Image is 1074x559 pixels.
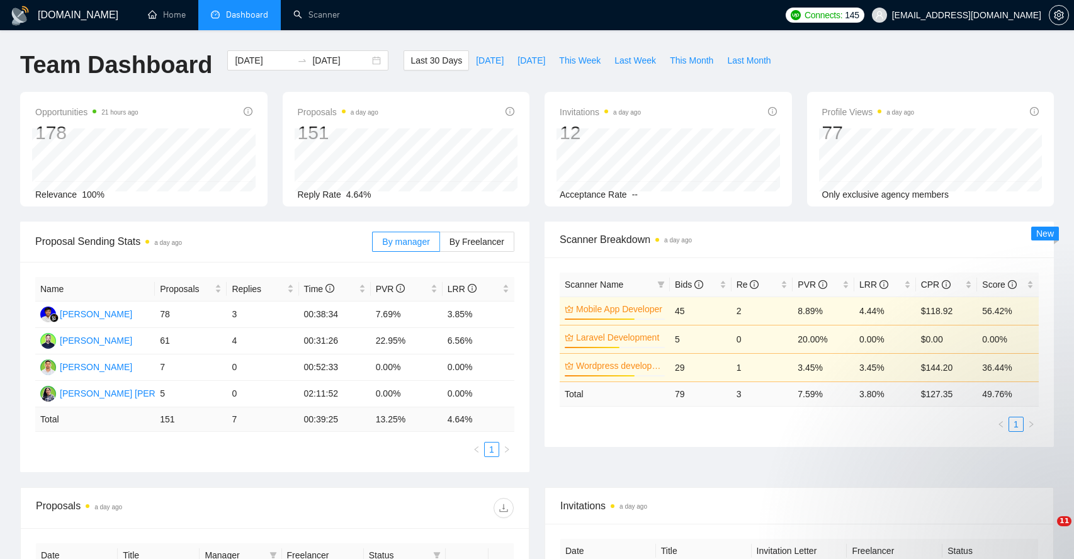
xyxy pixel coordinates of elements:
span: download [494,503,513,513]
li: 1 [1009,417,1024,432]
li: 1 [484,442,499,457]
span: Time [304,284,334,294]
span: info-circle [506,107,514,116]
div: 77 [822,121,915,145]
span: info-circle [325,284,334,293]
td: 0 [227,354,298,381]
button: left [993,417,1009,432]
li: Previous Page [469,442,484,457]
td: 7 [155,354,227,381]
span: Bids [675,279,703,290]
span: Scanner Name [565,279,623,290]
input: End date [312,54,370,67]
td: 0.00% [443,354,514,381]
td: 4.44% [854,296,916,325]
span: Proposals [160,282,212,296]
button: left [469,442,484,457]
span: 11 [1057,516,1071,526]
img: gigradar-bm.png [50,313,59,322]
span: [DATE] [517,54,545,67]
span: Scanner Breakdown [560,232,1039,247]
img: SK [40,333,56,349]
button: download [494,498,514,518]
span: Only exclusive agency members [822,189,949,200]
a: Wordpress development [576,359,662,373]
span: LRR [859,279,888,290]
a: searchScanner [293,9,340,20]
div: [PERSON_NAME] [60,360,132,374]
a: Mobile App Developer [576,302,662,316]
td: 36.44% [977,353,1039,381]
td: 0 [227,381,298,407]
span: info-circle [694,280,703,289]
button: [DATE] [469,50,511,71]
td: 4.64 % [443,407,514,432]
span: filter [269,551,277,559]
span: LRR [448,284,477,294]
td: 78 [155,302,227,328]
td: 0.00% [443,381,514,407]
button: This Month [663,50,720,71]
span: info-circle [818,280,827,289]
span: New [1036,229,1054,239]
td: 45 [670,296,732,325]
button: right [499,442,514,457]
span: info-circle [879,280,888,289]
span: Last Week [614,54,656,67]
span: info-circle [244,107,252,116]
td: 56.42% [977,296,1039,325]
a: Laravel Development [576,330,662,344]
img: FR [40,307,56,322]
h1: Team Dashboard [20,50,212,80]
span: This Week [559,54,601,67]
time: a day ago [613,109,641,116]
span: -- [632,189,638,200]
span: Last Month [727,54,771,67]
td: $118.92 [916,296,978,325]
a: 1 [485,443,499,456]
div: [PERSON_NAME] [60,334,132,347]
span: 4.64% [346,189,371,200]
span: to [297,55,307,65]
td: 20.00% [793,325,854,353]
td: 7.69% [371,302,443,328]
time: a day ago [886,109,914,116]
span: PVR [376,284,405,294]
span: dashboard [211,10,220,19]
button: right [1024,417,1039,432]
span: Acceptance Rate [560,189,627,200]
div: [PERSON_NAME] [60,307,132,321]
td: 61 [155,328,227,354]
time: a day ago [94,504,122,511]
a: setting [1049,10,1069,20]
div: Proposals [36,498,275,518]
span: info-circle [942,280,951,289]
td: Total [35,407,155,432]
li: Next Page [499,442,514,457]
td: 3 [227,302,298,328]
time: a day ago [154,239,182,246]
span: setting [1049,10,1068,20]
time: a day ago [664,237,692,244]
time: 21 hours ago [101,109,138,116]
td: 6.56% [443,328,514,354]
a: SS[PERSON_NAME] [PERSON_NAME] [40,388,207,398]
span: Score [982,279,1016,290]
button: Last Month [720,50,777,71]
input: Start date [235,54,292,67]
span: crown [565,333,574,342]
span: Dashboard [226,9,268,20]
td: 7.59 % [793,381,854,406]
span: PVR [798,279,827,290]
span: user [875,11,884,20]
span: filter [657,281,665,288]
span: By Freelancer [449,237,504,247]
td: 0.00% [977,325,1039,353]
span: Invitations [560,498,1038,514]
span: Reply Rate [298,189,341,200]
td: 00:38:34 [299,302,371,328]
button: This Week [552,50,608,71]
td: 1 [732,353,793,381]
span: crown [565,305,574,313]
span: right [503,446,511,453]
